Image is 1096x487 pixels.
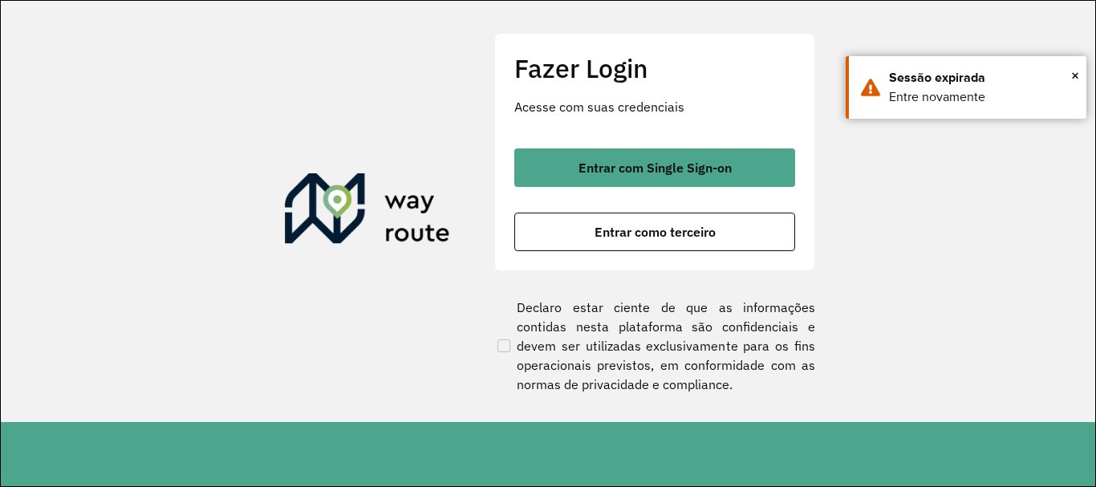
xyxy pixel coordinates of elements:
h2: Fazer Login [514,53,795,83]
div: Entre novamente [889,87,1074,107]
label: Declaro estar ciente de que as informações contidas nesta plataforma são confidenciais e devem se... [494,298,815,394]
span: × [1071,63,1079,87]
img: Roteirizador AmbevTech [285,173,450,250]
button: button [514,148,795,187]
button: Close [1071,63,1079,87]
div: Sessão expirada [889,68,1074,87]
button: button [514,213,795,251]
span: Entrar com Single Sign-on [578,161,732,174]
span: Entrar como terceiro [595,225,716,238]
p: Acesse com suas credenciais [514,97,795,116]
